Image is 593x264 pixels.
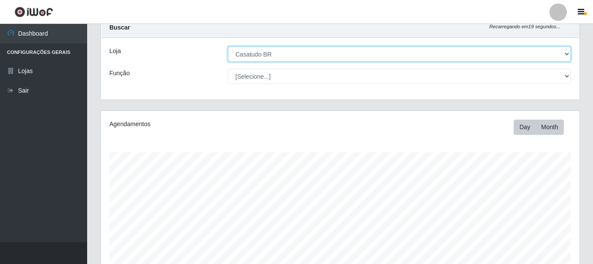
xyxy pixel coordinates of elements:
div: Toolbar with button groups [514,120,571,135]
strong: Buscar [109,24,130,31]
label: Loja [109,47,121,56]
button: Day [514,120,536,135]
button: Month [535,120,564,135]
img: CoreUI Logo [14,7,53,17]
i: Recarregando em 19 segundos... [489,24,560,29]
div: Agendamentos [109,120,294,129]
div: First group [514,120,564,135]
label: Função [109,69,130,78]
